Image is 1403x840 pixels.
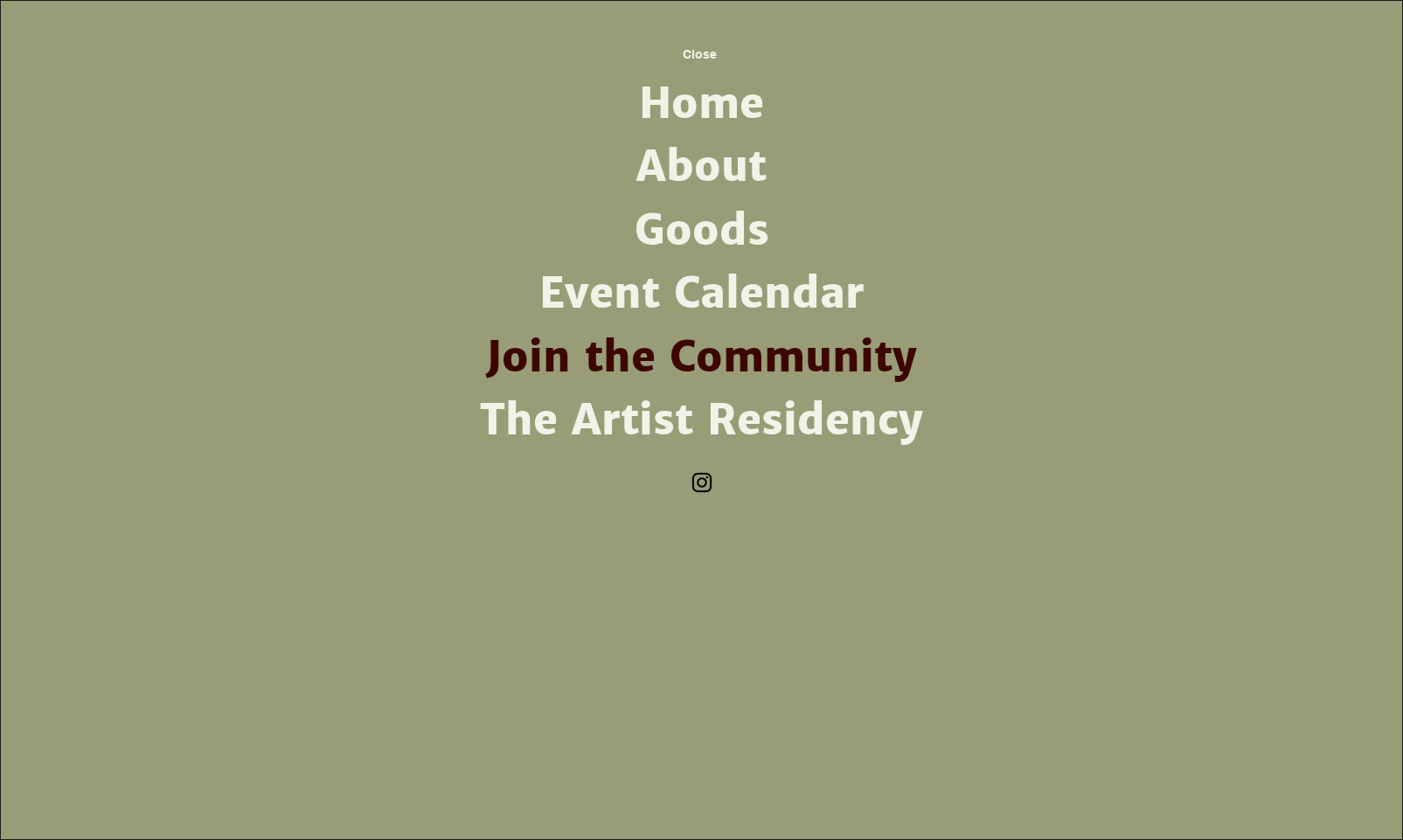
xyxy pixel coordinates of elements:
ul: Social Bar [689,469,715,496]
a: About [474,135,930,198]
a: Join the Community [474,326,930,389]
a: Goods [474,199,930,262]
a: Event Calendar [474,262,930,325]
nav: Site [474,73,930,452]
a: The Artist Residency [474,389,930,452]
a: Home [474,73,930,135]
span: Close [683,47,717,61]
button: Close [653,35,747,73]
img: Instagram [689,469,715,496]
